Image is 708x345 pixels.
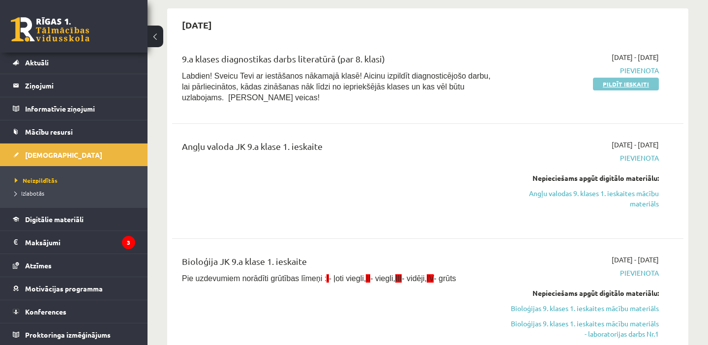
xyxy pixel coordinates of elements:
[15,176,58,184] span: Neizpildītās
[510,268,659,278] span: Pievienota
[13,300,135,323] a: Konferences
[13,51,135,74] a: Aktuāli
[13,120,135,143] a: Mācību resursi
[510,188,659,209] a: Angļu valodas 9. klases 1. ieskaites mācību materiāls
[395,274,402,283] span: III
[510,65,659,76] span: Pievienota
[510,153,659,163] span: Pievienota
[612,52,659,62] span: [DATE] - [DATE]
[25,307,66,316] span: Konferences
[182,72,491,102] span: Labdien! Sveicu Tevi ar iestāšanos nākamajā klasē! Aicinu izpildīt diagnosticējošo darbu, lai pār...
[13,208,135,230] a: Digitālie materiāli
[122,236,135,249] i: 3
[593,78,659,90] a: Pildīt ieskaiti
[510,173,659,183] div: Nepieciešams apgūt digitālo materiālu:
[13,254,135,277] a: Atzīmes
[182,274,456,283] span: Pie uzdevumiem norādīti grūtības līmeņi : - ļoti viegli, - viegli, - vidēji, - grūts
[182,52,495,70] div: 9.a klases diagnostikas darbs literatūrā (par 8. klasi)
[510,303,659,314] a: Bioloģijas 9. klases 1. ieskaites mācību materiāls
[510,318,659,339] a: Bioloģijas 9. klases 1. ieskaites mācību materiāls - laboratorijas darbs Nr.1
[510,288,659,298] div: Nepieciešams apgūt digitālo materiālu:
[13,231,135,254] a: Maksājumi3
[15,189,44,197] span: Izlabotās
[15,176,138,185] a: Neizpildītās
[13,277,135,300] a: Motivācijas programma
[13,97,135,120] a: Informatīvie ziņojumi
[25,127,73,136] span: Mācību resursi
[612,140,659,150] span: [DATE] - [DATE]
[13,74,135,97] a: Ziņojumi
[25,231,135,254] legend: Maksājumi
[427,274,434,283] span: IV
[612,255,659,265] span: [DATE] - [DATE]
[25,284,103,293] span: Motivācijas programma
[172,13,222,36] h2: [DATE]
[25,58,49,67] span: Aktuāli
[25,215,84,224] span: Digitālie materiāli
[25,150,102,159] span: [DEMOGRAPHIC_DATA]
[182,140,495,158] div: Angļu valoda JK 9.a klase 1. ieskaite
[25,261,52,270] span: Atzīmes
[25,330,111,339] span: Proktoringa izmēģinājums
[25,97,135,120] legend: Informatīvie ziņojumi
[182,255,495,273] div: Bioloģija JK 9.a klase 1. ieskaite
[13,144,135,166] a: [DEMOGRAPHIC_DATA]
[326,274,328,283] span: I
[366,274,370,283] span: II
[11,17,89,42] a: Rīgas 1. Tālmācības vidusskola
[25,74,135,97] legend: Ziņojumi
[15,189,138,198] a: Izlabotās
